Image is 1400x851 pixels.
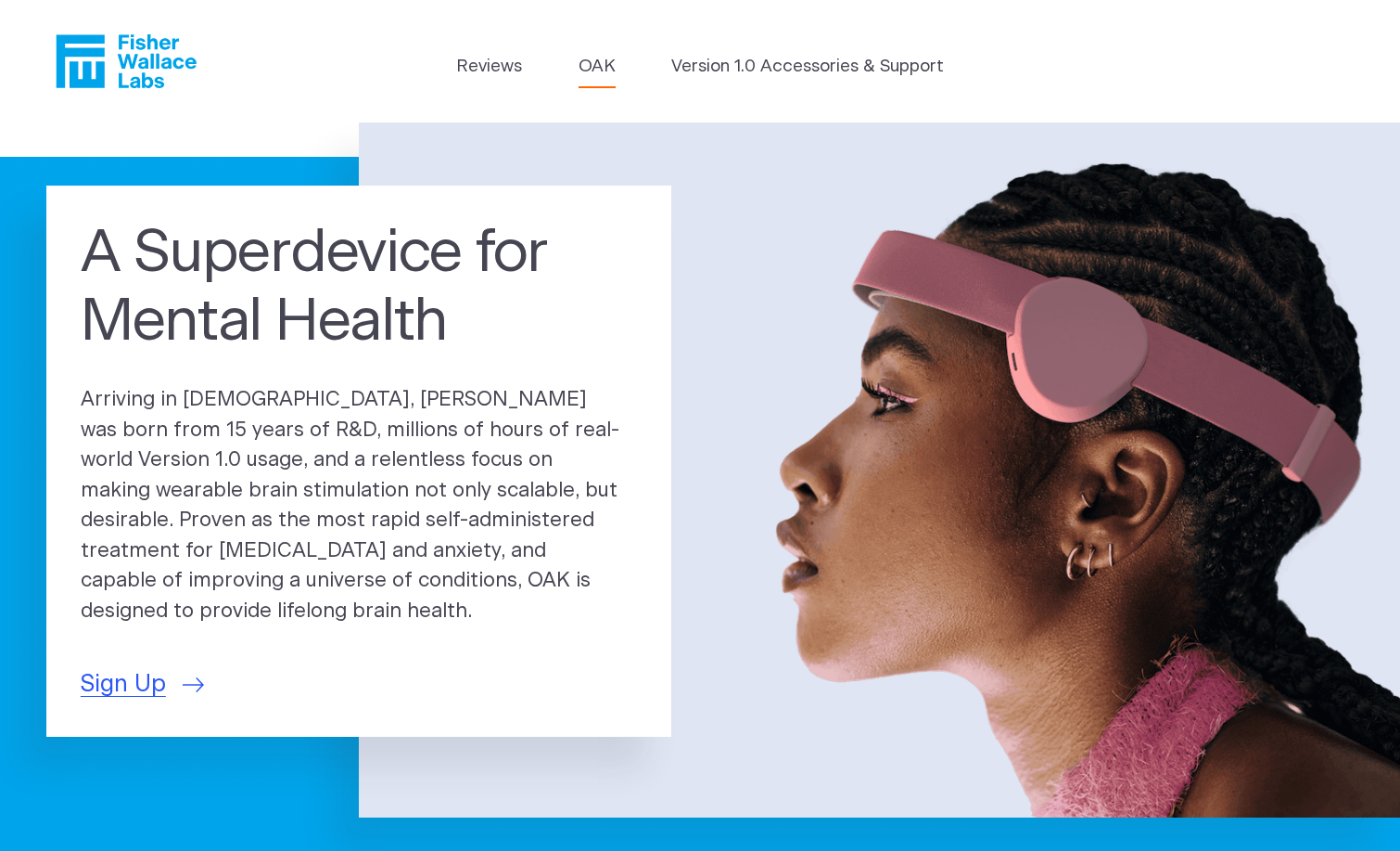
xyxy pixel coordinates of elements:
[81,667,205,703] a: Sign Up
[579,54,616,80] a: OAK
[81,385,637,627] p: Arriving in [DEMOGRAPHIC_DATA], [PERSON_NAME] was born from 15 years of R&D, millions of hours of...
[456,54,522,80] a: Reviews
[56,34,197,88] a: Fisher Wallace
[81,220,637,356] h1: A Superdevice for Mental Health
[81,667,166,703] span: Sign Up
[671,54,944,80] a: Version 1.0 Accessories & Support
